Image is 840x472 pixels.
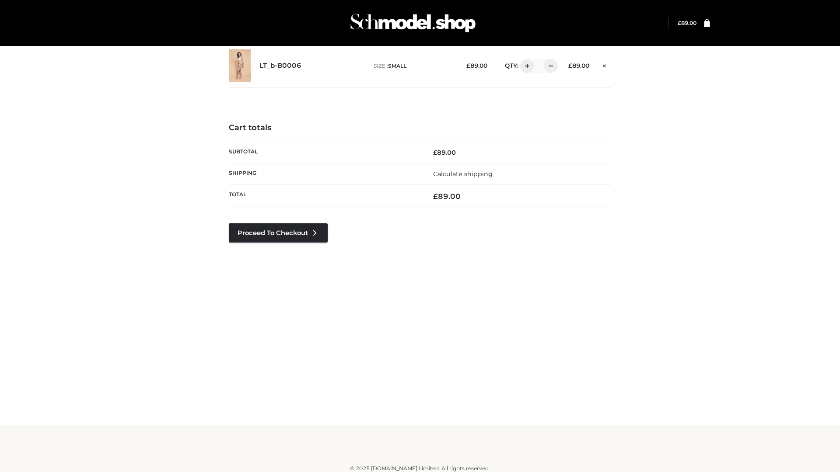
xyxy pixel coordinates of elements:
bdi: 89.00 [466,62,487,69]
span: £ [433,149,437,156]
img: LT_b-B0006 - SMALL [229,49,251,82]
bdi: 89.00 [433,149,456,156]
a: £89.00 [678,20,696,26]
a: Calculate shipping [433,170,493,178]
bdi: 89.00 [568,62,589,69]
th: Subtotal [229,142,420,163]
span: £ [678,20,681,26]
p: size : [374,62,453,70]
span: £ [433,192,438,201]
div: QTY: [496,59,555,73]
span: £ [466,62,470,69]
span: £ [568,62,572,69]
span: SMALL [388,62,406,69]
bdi: 89.00 [678,20,696,26]
a: LT_b-B0006 [259,62,301,70]
th: Shipping [229,163,420,184]
bdi: 89.00 [433,192,461,201]
img: Schmodel Admin 964 [347,6,479,40]
a: Remove this item [598,59,611,70]
h4: Cart totals [229,123,611,133]
a: Proceed to Checkout [229,223,328,243]
th: Total [229,185,420,208]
